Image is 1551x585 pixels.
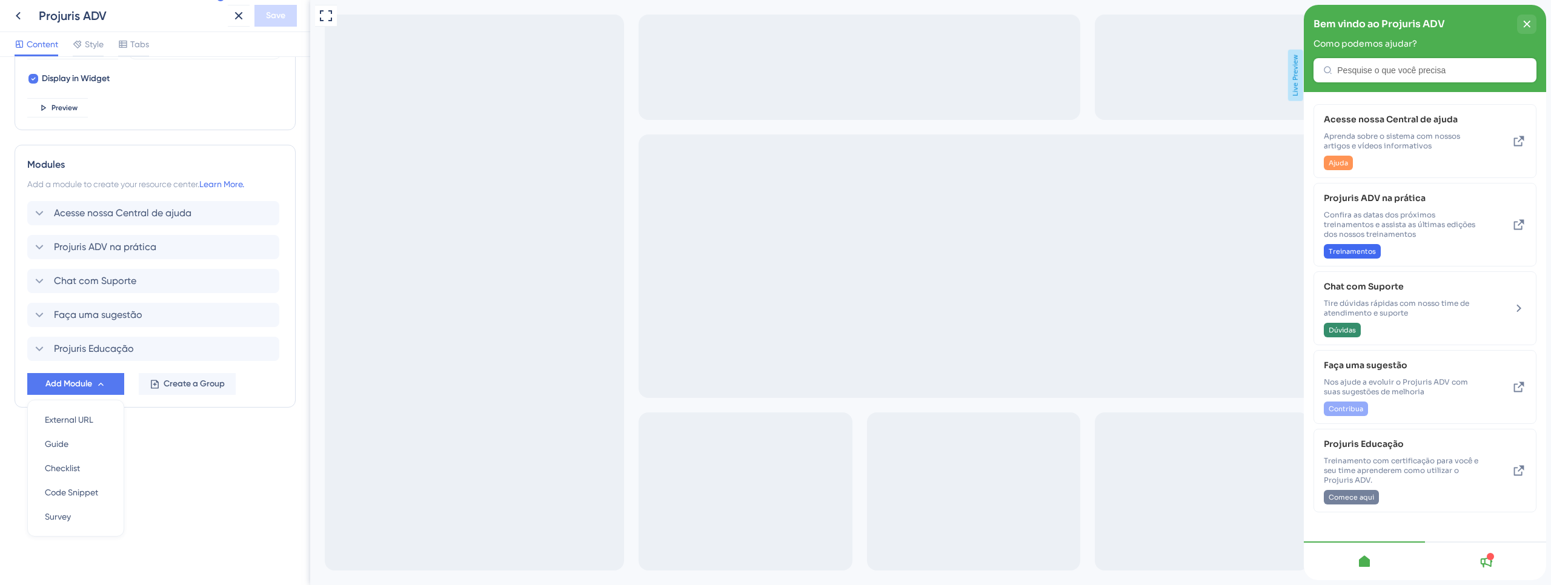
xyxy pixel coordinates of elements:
span: Acesse nossa Central de ajuda [54,206,191,220]
button: Create a Group [139,373,236,395]
div: close resource center [213,10,233,29]
button: Code Snippet [35,480,116,504]
span: Live Preview [978,50,993,101]
span: Projuris Educação [20,432,162,446]
span: Code Snippet [45,485,98,500]
span: Dúvidas [25,320,52,330]
div: Acesse nossa Central de ajuda [27,201,283,225]
div: Acesse nossa Central de ajuda [20,107,182,165]
div: Chat com Suporte [27,269,283,293]
span: Projuris Educação [54,342,134,356]
span: Treinamentos [25,242,72,251]
span: Bem vindo ao Projuris ADV [10,10,141,28]
span: Faça uma sugestão [54,308,142,322]
button: External URL [35,408,116,432]
span: Add a module to create your resource center. [27,179,199,189]
button: Checklist [35,456,116,480]
div: Projuris ADV na prática [20,186,182,254]
div: Modules [27,157,283,172]
span: External URL [45,412,93,427]
span: Create a Group [164,377,225,391]
button: Save [254,5,297,27]
span: Display in Widget [42,71,110,86]
span: Guide [45,437,68,451]
span: Checklist [45,461,80,475]
span: Suporte e Novidades [12,3,107,18]
div: Projuris Educação [27,337,283,361]
input: Pesquise o que você precisa [33,61,223,70]
span: Save [266,8,285,23]
button: Add Module [27,373,124,395]
button: Preview [27,98,88,117]
span: Content [27,37,58,51]
div: 3 [115,6,119,16]
span: Preview [51,103,78,113]
div: Chat com Suporte [20,274,182,332]
span: Tabs [130,37,149,51]
span: Como podemos ajudar? [10,34,113,44]
span: Ajuda [25,153,44,163]
button: Survey [35,504,116,529]
span: Acesse nossa Central de ajuda [20,107,162,122]
div: Faça uma sugestão [20,353,182,411]
div: Faça uma sugestão [27,303,283,327]
span: Contribua [25,399,59,409]
span: Confira as datas dos próximos treinamentos e assista as últimas edições dos nossos treinamentos [20,205,182,234]
span: Add Module [45,377,92,391]
span: Survey [45,509,71,524]
span: Chat com Suporte [54,274,136,288]
span: Chat com Suporte [20,274,182,289]
div: Projuris ADV [39,7,223,24]
a: Learn More. [199,179,244,189]
span: Tire dúvidas rápidas com nosso time de atendimento e suporte [20,294,182,313]
span: Projuris ADV na prática [20,186,162,200]
span: Projuris ADV na prática [54,240,156,254]
button: Guide [35,432,116,456]
span: Nos ajude a evoluir o Projuris ADV com suas sugestões de melhoria [20,372,182,392]
div: Projuris Educação [20,432,182,500]
span: Aprenda sobre o sistema com nossos artigos e vídeos informativos [20,127,182,146]
span: Treinamento com certificação para você e seu time aprenderem como utilizar o Projuris ADV. [20,451,182,480]
span: Comece aqui [25,487,70,497]
span: Faça uma sugestão [20,353,162,368]
div: Projuris ADV na prática [27,235,283,259]
span: Style [85,37,104,51]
